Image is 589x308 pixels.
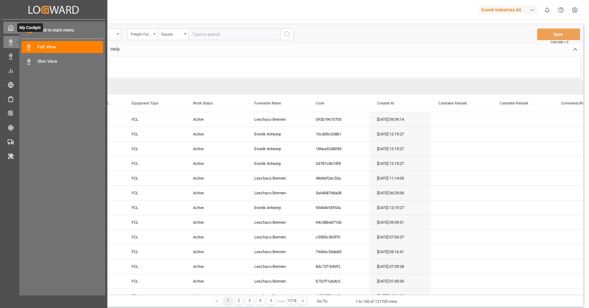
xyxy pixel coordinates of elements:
span: Caretaker Remark [500,101,528,105]
div: 3 [246,297,253,305]
div: Leschaco Bremen [247,112,308,127]
button: Save [537,29,580,40]
div: [DATE] 09:59:51 [370,215,431,230]
div: Help [106,44,124,55]
a: My CockpitMy Cockpit [3,22,104,34]
div: d15b757bdcf6 [308,289,370,303]
span: My Cockpit [17,23,43,32]
div: [DATE] 12:19:27 [370,156,431,171]
div: FCL [124,200,186,215]
div: FCL [124,230,186,244]
div: FCL [124,215,186,230]
div: Freight Forwarder's Reference No. [131,30,152,37]
div: FCL [124,245,186,259]
a: Transport Planner [3,136,104,148]
div: Active [186,171,247,185]
div: Go To: [317,298,328,304]
a: Slim View [21,55,103,67]
button: Help Center [554,3,568,17]
div: Leschaco Bremen [247,259,308,274]
div: FCL [124,274,186,288]
span: Code [316,101,324,105]
span: Created At [377,101,394,105]
div: [DATE] 07:03:27 [370,230,431,244]
div: 10cdd9c658b1 [308,127,370,141]
div: 4 [256,297,264,305]
div: Active [186,245,247,259]
a: Shipment Status Overview [3,50,104,62]
div: [DATE] 05:16:41 [370,245,431,259]
div: Active [186,156,247,171]
div: [DATE] 06:29:06 [370,186,431,200]
a: Tracking [3,121,104,133]
div: 5a44b8768a08 [308,186,370,200]
div: [DATE] 07:43:35 [370,274,431,288]
div: Active [186,289,247,303]
div: 1 to 100 of 121705 rows [356,298,397,305]
div: FCL [124,112,186,127]
div: 8dc72f1b90f2 [308,259,370,274]
div: Leschaco Bremen [247,274,308,288]
button: Evonik Industries AG [479,4,540,16]
span: Equipment Type [132,101,158,105]
div: Equals [161,30,182,37]
div: Leschaco Bremen [247,171,308,185]
div: Evonik Antwerp [247,127,308,141]
input: Type to search [189,29,281,40]
div: Evonik Industries AG [479,6,538,14]
div: Active [186,142,247,156]
div: Active [186,127,247,141]
button: search button [281,29,294,40]
div: Active [186,200,247,215]
div: 186ea3248099 [308,142,370,156]
div: 2d787c867df8 [308,156,370,171]
div: Evonik Antwerp [247,200,308,215]
div: [DATE] 12:19:27 [370,127,431,141]
div: 79d66c55de85 [308,245,370,259]
div: [DATE] 12:19:27 [370,200,431,215]
div: [DATE] 09:39:14 [370,112,431,127]
div: FCL [124,156,186,171]
div: Active [186,230,247,244]
button: open menu [127,29,158,40]
div: 5 [267,297,275,305]
div: 1218 [288,297,295,305]
div: FCL [124,259,186,274]
a: Risk Management [3,79,104,91]
div: 94c58b4d7106 [308,215,370,230]
div: [DATE] 12:19:27 [370,142,431,156]
div: Active [186,186,247,200]
div: ● ● ● [278,299,285,303]
div: 2 [235,297,243,305]
a: Schedules [3,93,104,105]
div: b75cff1a6dc0 [308,274,370,288]
div: 934b8e55f53a [308,200,370,215]
span: Full View [37,44,103,50]
div: Leschaco Bremen [247,215,308,230]
div: Evonik Antwerp [247,142,308,156]
div: Active [186,112,247,127]
div: Active [186,274,247,288]
div: FCL [124,171,186,185]
div: FCL [124,289,186,303]
div: Leschaco Bremen [247,230,308,244]
span: Back to main menu [33,27,74,33]
div: Active [186,215,247,230]
a: Internal Tool [3,150,104,162]
span: Caretaker Remark [438,101,467,105]
div: FCL [124,142,186,156]
div: 1 [224,297,232,305]
span: Slim View [37,58,103,65]
div: FCL [124,127,186,141]
div: Leschaco Bremen [247,289,308,303]
div: Evonik Antwerp [247,156,308,171]
div: Leschaco Bremen [247,186,308,200]
div: Leschaco Bremen [247,245,308,259]
div: c5985c5b0ff5 [308,230,370,244]
button: show 0 new notifications [540,3,554,17]
div: 48d46f2ec53a [308,171,370,185]
div: 092b19673703 [308,112,370,127]
a: My Reports [3,64,104,76]
button: open menu [158,29,189,40]
div: [DATE] 11:14:05 [370,171,431,185]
